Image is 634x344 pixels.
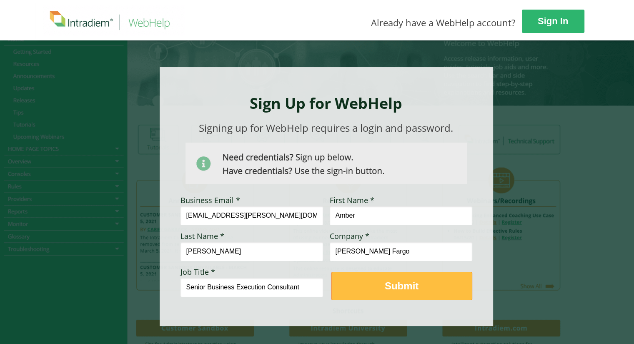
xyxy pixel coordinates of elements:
[185,143,467,184] img: Need Credentials? Sign up below. Have Credentials? Use the sign-in button.
[330,231,369,241] span: Company *
[199,121,453,135] span: Signing up for WebHelp requires a login and password.
[385,280,418,291] strong: Submit
[331,272,472,300] button: Submit
[250,93,402,113] strong: Sign Up for WebHelp
[330,195,374,205] span: First Name *
[180,195,240,205] span: Business Email *
[180,267,215,277] span: Job Title *
[180,231,224,241] span: Last Name *
[522,10,584,33] a: Sign In
[538,16,568,26] strong: Sign In
[371,16,516,29] span: Already have a WebHelp account?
